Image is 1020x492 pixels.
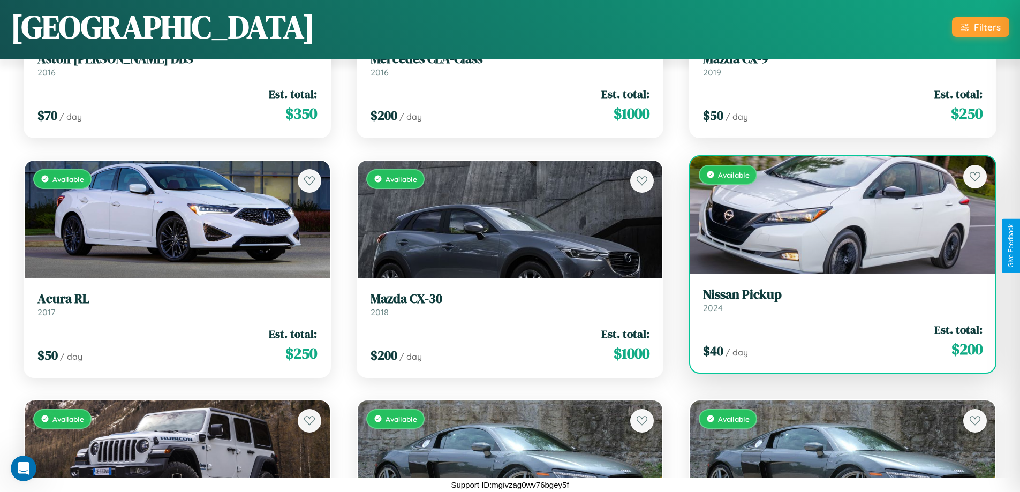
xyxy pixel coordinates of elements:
h3: Mercedes CLA-Class [371,51,650,67]
span: / day [726,347,748,358]
span: Est. total: [601,326,649,342]
h3: Acura RL [37,291,317,307]
span: Available [386,175,417,184]
span: Est. total: [934,322,983,337]
span: 2024 [703,302,723,313]
span: Est. total: [269,326,317,342]
span: Available [52,414,84,423]
span: Est. total: [601,86,649,102]
a: Mazda CX-92019 [703,51,983,78]
h3: Aston [PERSON_NAME] DBS [37,51,317,67]
p: Support ID: mgivzag0wv76bgey5f [451,478,569,492]
span: Available [386,414,417,423]
span: 2016 [37,67,56,78]
span: $ 250 [951,103,983,124]
span: Est. total: [934,86,983,102]
button: Filters [952,17,1009,37]
span: $ 200 [951,338,983,360]
div: Filters [974,21,1001,33]
span: $ 50 [37,346,58,364]
span: $ 1000 [614,103,649,124]
span: $ 70 [37,107,57,124]
span: 2019 [703,67,721,78]
h3: Nissan Pickup [703,287,983,302]
span: / day [726,111,748,122]
span: $ 200 [371,107,397,124]
div: Give Feedback [1007,224,1015,268]
span: $ 50 [703,107,723,124]
h3: Mazda CX-30 [371,291,650,307]
span: / day [59,111,82,122]
span: / day [60,351,82,362]
a: Nissan Pickup2024 [703,287,983,313]
span: $ 350 [285,103,317,124]
span: / day [399,111,422,122]
span: / day [399,351,422,362]
span: 2018 [371,307,389,317]
a: Mazda CX-302018 [371,291,650,317]
span: $ 200 [371,346,397,364]
h1: [GEOGRAPHIC_DATA] [11,5,315,49]
a: Aston [PERSON_NAME] DBS2016 [37,51,317,78]
span: $ 40 [703,342,723,360]
span: 2016 [371,67,389,78]
span: Available [718,170,750,179]
a: Acura RL2017 [37,291,317,317]
span: 2017 [37,307,55,317]
span: $ 250 [285,343,317,364]
span: Available [52,175,84,184]
h3: Mazda CX-9 [703,51,983,67]
iframe: Intercom live chat [11,456,36,481]
span: Available [718,414,750,423]
span: Est. total: [269,86,317,102]
span: $ 1000 [614,343,649,364]
a: Mercedes CLA-Class2016 [371,51,650,78]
